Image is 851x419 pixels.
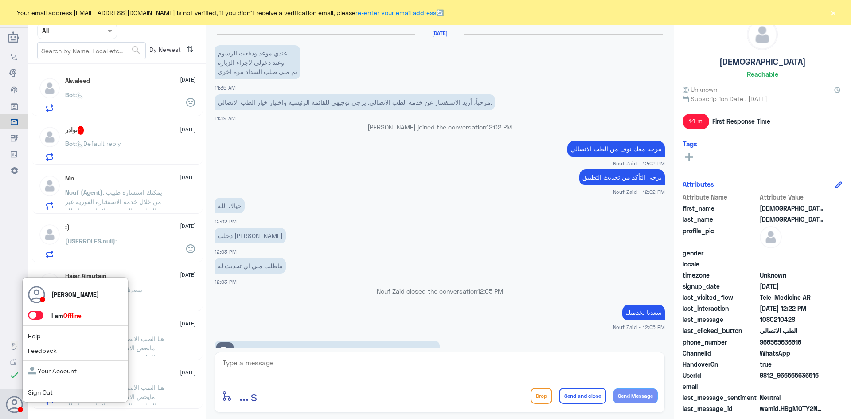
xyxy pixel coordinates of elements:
[683,270,758,280] span: timezone
[760,226,782,248] img: defaultAdmin.png
[760,371,824,380] span: 9812_966565636616
[180,173,196,181] span: [DATE]
[63,312,82,319] span: Offline
[9,370,20,380] i: check
[579,169,665,185] p: 2/10/2025, 12:02 PM
[215,45,300,79] p: 2/10/2025, 11:36 AM
[355,9,436,16] a: re-enter your email address
[829,8,838,17] button: ×
[613,160,665,167] span: Nouf Zaid - 12:02 PM
[65,188,103,196] span: Nouf (Agent)
[215,228,286,243] p: 2/10/2025, 12:03 PM
[39,223,61,246] img: defaultAdmin.png
[683,382,758,391] span: email
[760,360,824,369] span: true
[477,287,503,295] span: 12:05 PM
[486,123,512,131] span: 12:02 PM
[683,304,758,313] span: last_interaction
[559,388,606,404] button: Send and close
[683,192,758,202] span: Attribute Name
[683,282,758,291] span: signup_date
[180,320,196,328] span: [DATE]
[747,70,778,78] h6: Reachable
[131,45,141,55] span: search
[180,271,196,279] span: [DATE]
[215,279,237,285] span: 12:03 PM
[760,304,824,313] span: 2025-10-02T09:22:27.256Z
[683,293,758,302] span: last_visited_flow
[760,259,824,269] span: null
[683,326,758,335] span: last_clicked_button
[760,192,824,202] span: Attribute Value
[215,341,440,364] a: description
[65,237,115,245] span: (USERROLES.null)
[180,125,196,133] span: [DATE]
[146,42,183,60] span: By Newest
[747,20,777,50] img: defaultAdmin.png
[65,140,75,147] span: Bot
[719,57,806,67] h5: [DEMOGRAPHIC_DATA]
[39,272,61,294] img: defaultAdmin.png
[760,270,824,280] span: Unknown
[683,248,758,258] span: gender
[760,282,824,291] span: 2024-10-15T12:52:35.167Z
[215,198,245,213] p: 2/10/2025, 12:02 PM
[219,346,230,356] span: description
[760,382,824,391] span: null
[65,91,75,98] span: Bot
[187,42,194,57] i: ⇅
[760,393,824,402] span: 0
[613,388,658,403] button: Send Message
[215,85,236,90] span: 11:36 AM
[760,404,824,413] span: wamid.HBgMOTY2NTY1NjM2NjE2FQIAEhggQUNDNEFENjI5NUI4QUI4M0E1NUZBMEQyMDRGMjIwMDkA
[65,77,90,85] h5: Alwaleed
[683,94,842,103] span: Subscription Date : [DATE]
[180,222,196,230] span: [DATE]
[51,312,82,319] span: I am
[239,388,249,403] span: ...
[683,204,758,213] span: first_name
[215,286,665,296] p: Nouf Zaid closed the conversation
[760,326,824,335] span: الطب الاتصالي
[39,126,61,148] img: defaultAdmin.png
[613,323,665,331] span: Nouf Zaid - 12:05 PM
[760,349,824,358] span: 2
[683,315,758,324] span: last_message
[78,126,84,135] span: 1
[215,219,237,224] span: 12:02 PM
[115,237,117,245] span: :
[28,332,41,340] a: Help
[760,248,824,258] span: null
[683,349,758,358] span: ChannelId
[683,226,758,247] span: profile_pic
[683,337,758,347] span: phone_number
[215,115,236,121] span: 11:39 AM
[17,8,444,17] span: Your email address [EMAIL_ADDRESS][DOMAIN_NAME] is not verified, if you didn't receive a verifica...
[65,223,70,231] h5: :)
[28,388,53,396] a: Sign Out
[215,258,286,274] p: 2/10/2025, 12:03 PM
[75,140,121,147] span: : Default reply
[39,175,61,197] img: defaultAdmin.png
[38,43,145,59] input: Search by Name, Local etc…
[613,188,665,196] span: Nouf Zaid - 12:02 PM
[712,117,770,126] span: First Response Time
[65,126,84,135] h5: نوادر
[683,259,758,269] span: locale
[531,388,552,404] button: Drop
[215,249,237,255] span: 12:03 PM
[683,140,697,148] h6: Tags
[567,141,665,157] p: 2/10/2025, 12:02 PM
[760,293,824,302] span: Tele-Medicine AR
[180,368,196,376] span: [DATE]
[215,94,495,110] p: 2/10/2025, 11:39 AM
[683,393,758,402] span: last_message_sentiment
[683,215,758,224] span: last_name
[415,30,464,36] h6: [DATE]
[683,180,714,188] h6: Attributes
[622,305,665,320] p: 2/10/2025, 12:05 PM
[683,371,758,380] span: UserId
[683,114,709,129] span: 14 m
[131,43,141,58] button: search
[683,404,758,413] span: last_message_id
